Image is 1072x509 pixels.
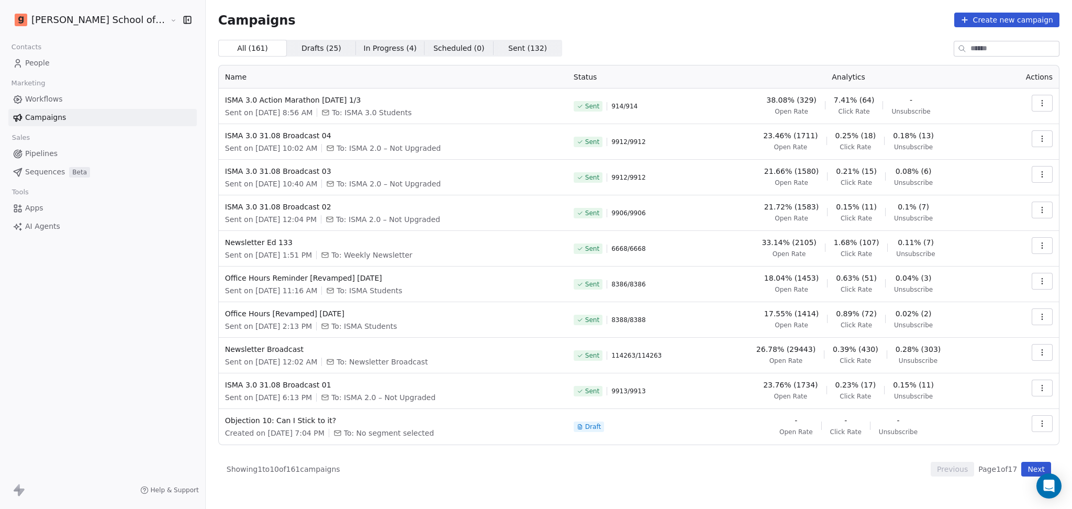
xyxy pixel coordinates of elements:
[764,202,819,212] span: 21.72% (1583)
[31,13,167,27] span: [PERSON_NAME] School of Finance LLP
[763,380,818,390] span: 23.76% (1734)
[331,392,435,403] span: To: ISMA 2.0 – Not Upgraded
[219,65,567,88] th: Name
[891,107,930,116] span: Unsubscribe
[954,13,1059,27] button: Create new campaign
[225,214,317,225] span: Sent on [DATE] 12:04 PM
[764,166,819,176] span: 21.66% (1580)
[841,285,872,294] span: Click Rate
[25,203,43,214] span: Apps
[840,357,871,365] span: Click Rate
[225,130,561,141] span: ISMA 3.0 31.08 Broadcast 04
[931,462,974,477] button: Previous
[893,380,934,390] span: 0.15% (11)
[227,464,340,474] span: Showing 1 to 10 of 161 campaigns
[841,214,872,223] span: Click Rate
[762,237,816,248] span: 33.14% (2105)
[337,179,441,189] span: To: ISMA 2.0 – Not Upgraded
[835,380,876,390] span: 0.23% (17)
[834,237,879,248] span: 1.68% (107)
[611,351,662,360] span: 114263 / 114263
[585,102,599,110] span: Sent
[764,273,819,283] span: 18.04% (1453)
[140,486,199,494] a: Help & Support
[585,351,599,360] span: Sent
[585,138,599,146] span: Sent
[25,94,63,105] span: Workflows
[896,250,935,258] span: Unsubscribe
[225,166,561,176] span: ISMA 3.0 31.08 Broadcast 03
[775,285,808,294] span: Open Rate
[15,14,27,26] img: Goela%20School%20Logos%20(4).png
[611,173,645,182] span: 9912 / 9912
[611,245,645,253] span: 6668 / 6668
[364,43,417,54] span: In Progress ( 4 )
[8,54,197,72] a: People
[839,107,870,116] span: Click Rate
[336,214,440,225] span: To: ISMA 2.0 – Not Upgraded
[898,237,934,248] span: 0.11% (7)
[769,357,803,365] span: Open Rate
[7,39,46,55] span: Contacts
[225,357,317,367] span: Sent on [DATE] 12:02 AM
[834,95,875,105] span: 7.41% (64)
[611,387,645,395] span: 9913 / 9913
[1021,462,1051,477] button: Next
[899,357,937,365] span: Unsubscribe
[225,273,561,283] span: Office Hours Reminder [Revamped] [DATE]
[978,464,1017,474] span: Page 1 of 17
[151,486,199,494] span: Help & Support
[25,148,58,159] span: Pipelines
[830,428,862,436] span: Click Rate
[896,273,932,283] span: 0.04% (3)
[841,321,872,329] span: Click Rate
[898,202,929,212] span: 0.1% (7)
[344,428,434,438] span: To: No segment selected
[331,321,397,331] span: To: ISMA Students
[763,130,818,141] span: 23.46% (1711)
[225,321,312,331] span: Sent on [DATE] 2:13 PM
[433,43,485,54] span: Scheduled ( 0 )
[894,321,933,329] span: Unsubscribe
[756,344,816,355] span: 26.78% (29443)
[894,214,933,223] span: Unsubscribe
[774,392,808,401] span: Open Rate
[774,143,808,151] span: Open Rate
[795,415,797,426] span: -
[225,179,317,189] span: Sent on [DATE] 10:40 AM
[836,273,877,283] span: 0.63% (51)
[331,250,412,260] span: To: Weekly Newsletter
[225,202,561,212] span: ISMA 3.0 31.08 Broadcast 02
[836,166,877,176] span: 0.21% (15)
[225,415,561,426] span: Objection 10: Can I Stick to it?
[585,209,599,217] span: Sent
[8,200,197,217] a: Apps
[773,250,806,258] span: Open Rate
[225,237,561,248] span: Newsletter Ed 133
[775,179,808,187] span: Open Rate
[332,107,411,118] span: To: ISMA 3.0 Students
[698,65,999,88] th: Analytics
[894,392,933,401] span: Unsubscribe
[896,344,941,355] span: 0.28% (303)
[225,392,312,403] span: Sent on [DATE] 6:13 PM
[766,95,816,105] span: 38.08% (329)
[8,163,197,181] a: SequencesBeta
[337,143,441,153] span: To: ISMA 2.0 – Not Upgraded
[611,209,645,217] span: 9906 / 9906
[896,308,932,319] span: 0.02% (2)
[25,58,50,69] span: People
[225,344,561,355] span: Newsletter Broadcast
[7,130,35,146] span: Sales
[833,344,878,355] span: 0.39% (430)
[910,95,912,105] span: -
[25,112,66,123] span: Campaigns
[8,218,197,235] a: AI Agents
[585,173,599,182] span: Sent
[225,107,313,118] span: Sent on [DATE] 8:56 AM
[611,316,645,324] span: 8388 / 8388
[840,392,871,401] span: Click Rate
[585,245,599,253] span: Sent
[585,316,599,324] span: Sent
[585,280,599,289] span: Sent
